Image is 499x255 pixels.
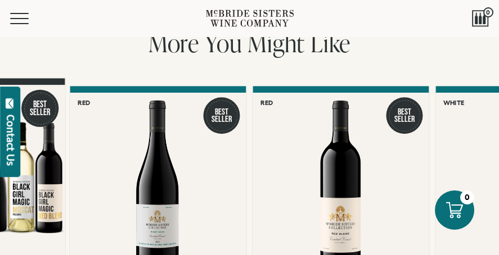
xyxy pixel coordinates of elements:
span: Like [311,26,350,60]
div: 0 [460,190,474,204]
h6: Red [260,99,273,106]
h6: Red [77,99,90,106]
button: Mobile Menu Trigger [10,13,51,24]
span: 0 [483,7,493,17]
span: Might [248,26,305,60]
span: More [149,26,199,60]
h6: White [443,99,464,106]
span: You [205,26,242,60]
div: Contact Us [5,115,16,166]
